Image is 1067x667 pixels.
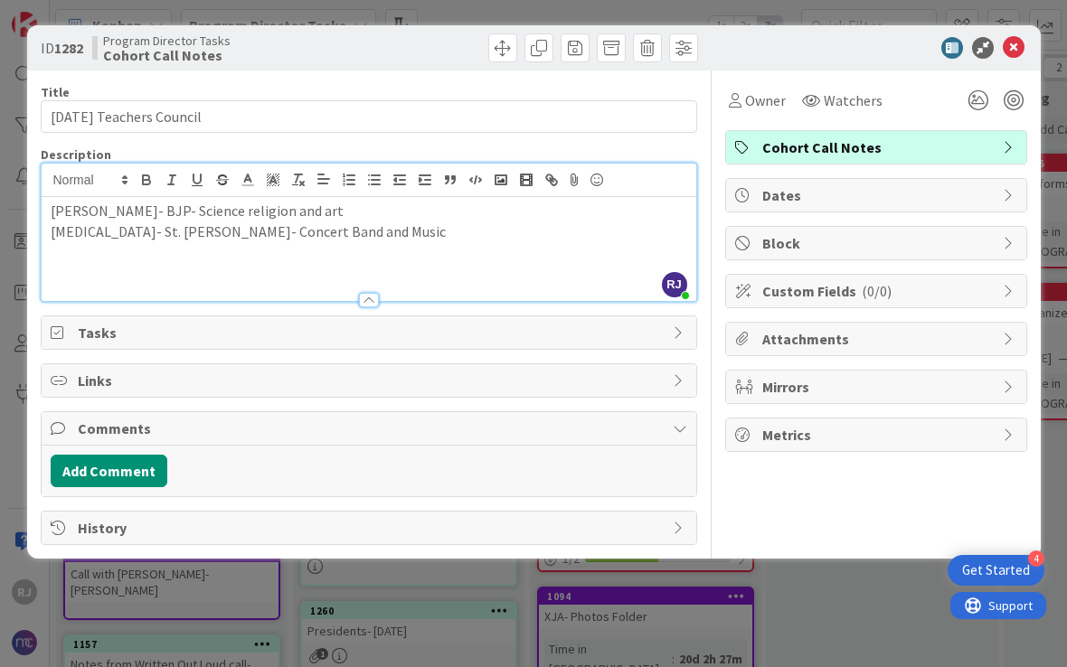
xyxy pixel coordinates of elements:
span: RJ [662,272,687,297]
p: [PERSON_NAME]- BJP- Science religion and art [51,201,687,221]
span: Metrics [762,424,994,446]
span: Watchers [824,89,883,111]
span: Program Director Tasks [103,33,231,48]
span: Description [41,146,111,163]
p: [MEDICAL_DATA]- St. [PERSON_NAME]- Concert Band and Music [51,221,687,242]
span: Support [38,3,82,24]
span: ( 0/0 ) [862,282,892,300]
div: Open Get Started checklist, remaining modules: 4 [948,555,1044,586]
label: Title [41,84,70,100]
span: History [78,517,664,539]
div: 4 [1028,550,1044,567]
b: Cohort Call Notes [103,48,231,62]
span: Tasks [78,322,664,343]
span: ID [41,37,83,59]
span: Custom Fields [762,280,994,302]
div: Get Started [962,561,1030,579]
span: Owner [745,89,786,111]
span: Block [762,232,994,254]
b: 1282 [54,39,83,57]
input: type card name here... [41,100,697,133]
span: Cohort Call Notes [762,136,994,158]
span: Comments [78,418,664,439]
span: Dates [762,184,994,206]
span: Attachments [762,328,994,350]
button: Add Comment [51,455,167,487]
span: Mirrors [762,376,994,398]
span: Links [78,370,664,391]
